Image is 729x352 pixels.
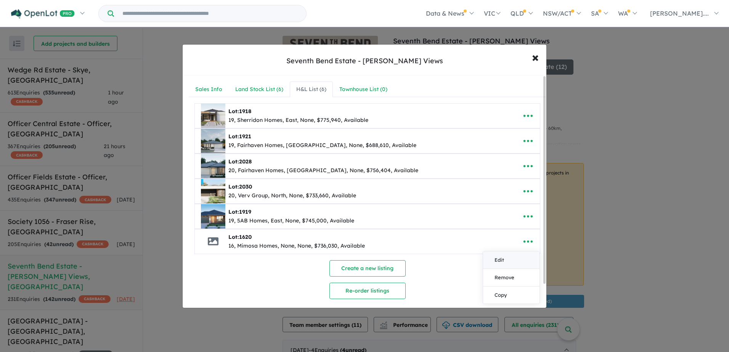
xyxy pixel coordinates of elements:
div: H&L List ( 6 ) [296,85,326,94]
div: Sales Info [195,85,222,94]
button: Set-up listing feed [281,302,454,318]
b: Lot: [228,108,251,115]
span: [PERSON_NAME].... [650,10,709,17]
a: Edit [483,251,540,269]
img: Seventh%20Bend%20Estate%20-%20Weir%20Views%20-%20Lot%201921___1751499680.jpg [201,129,225,153]
b: Lot: [228,208,251,215]
img: Seventh%20Bend%20Estate%20-%20Weir%20Views%20-%20Lot%201918___1743998819.jpg [201,104,225,128]
div: 16, Mimosa Homes, None, None, $736,030, Available [228,242,365,251]
div: Seventh Bend Estate - [PERSON_NAME] Views [286,56,443,66]
b: Lot: [228,234,252,240]
span: 1620 [239,234,252,240]
span: 1918 [239,108,251,115]
b: Lot: [228,133,251,140]
a: Remove [483,269,540,286]
img: Seventh%20Bend%20Estate%20-%20Weir%20Views%20-%20Lot%202028___1751500086.jpg [201,154,225,178]
div: Townhouse List ( 0 ) [339,85,387,94]
span: 2030 [239,183,252,190]
input: Try estate name, suburb, builder or developer [116,5,305,22]
button: Create a new listing [329,260,406,277]
button: Re-order listings [329,283,406,299]
div: 19, Fairhaven Homes, [GEOGRAPHIC_DATA], None, $688,610, Available [228,141,416,150]
div: Land Stock List ( 6 ) [235,85,283,94]
img: Seventh%20Bend%20Estate%20-%20Weir%20Views%20-%20Lot%201919___1754010342.webp [201,204,225,229]
a: Copy [483,286,540,304]
div: 19, Sherridon Homes, East, None, $775,940, Available [228,116,368,125]
span: 2028 [239,158,252,165]
span: 1921 [239,133,251,140]
span: × [532,49,539,65]
span: 1919 [239,208,251,215]
div: 19, 5AB Homes, East, None, $745,000, Available [228,216,354,226]
div: 20, Verv Group, North, None, $733,660, Available [228,191,356,200]
b: Lot: [228,183,252,190]
b: Lot: [228,158,252,165]
div: 20, Fairhaven Homes, [GEOGRAPHIC_DATA], None, $756,404, Available [228,166,418,175]
img: Seventh%20Bend%20Estate%20-%20Weir%20Views%20-%20Lot%202030___1751500278.jpg [201,179,225,203]
img: Openlot PRO Logo White [11,9,75,19]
